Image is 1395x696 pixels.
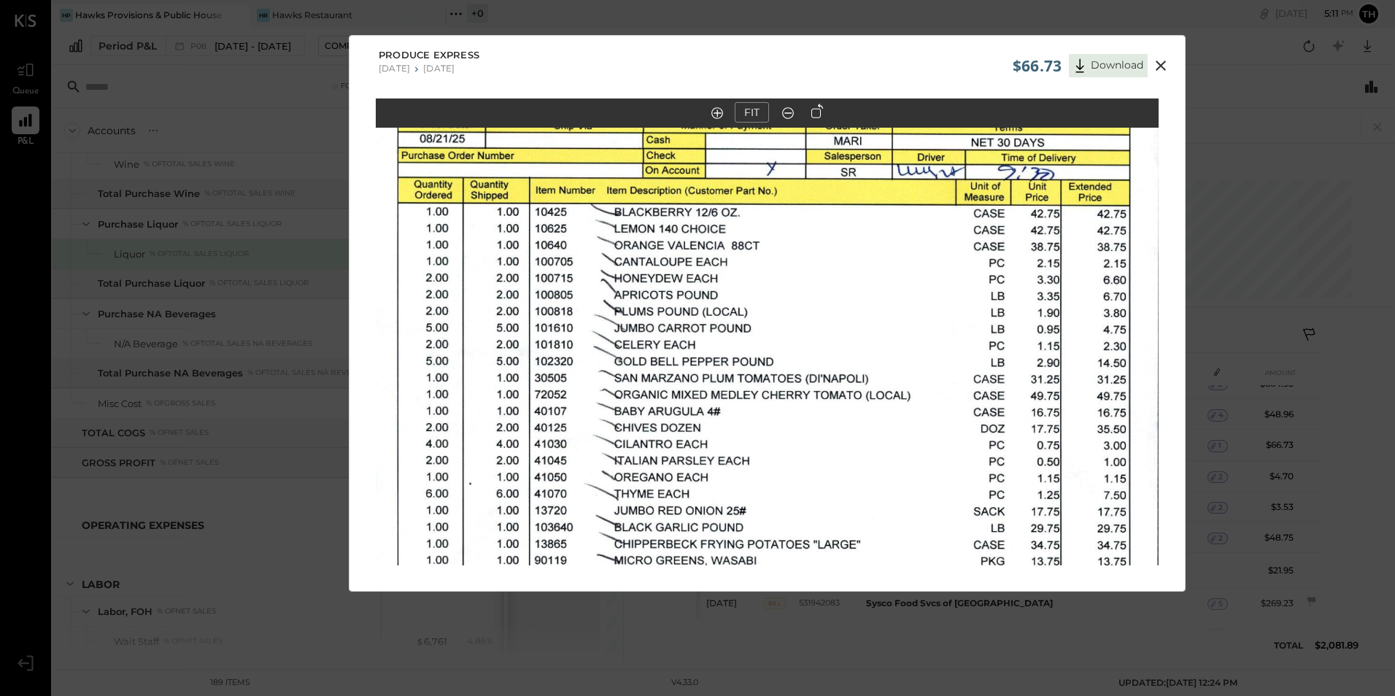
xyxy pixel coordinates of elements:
[379,63,410,74] div: [DATE]
[1013,55,1062,76] span: $66.73
[735,102,769,123] button: FIT
[423,63,455,74] div: [DATE]
[379,48,479,63] span: Produce Express
[1069,54,1148,77] button: Download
